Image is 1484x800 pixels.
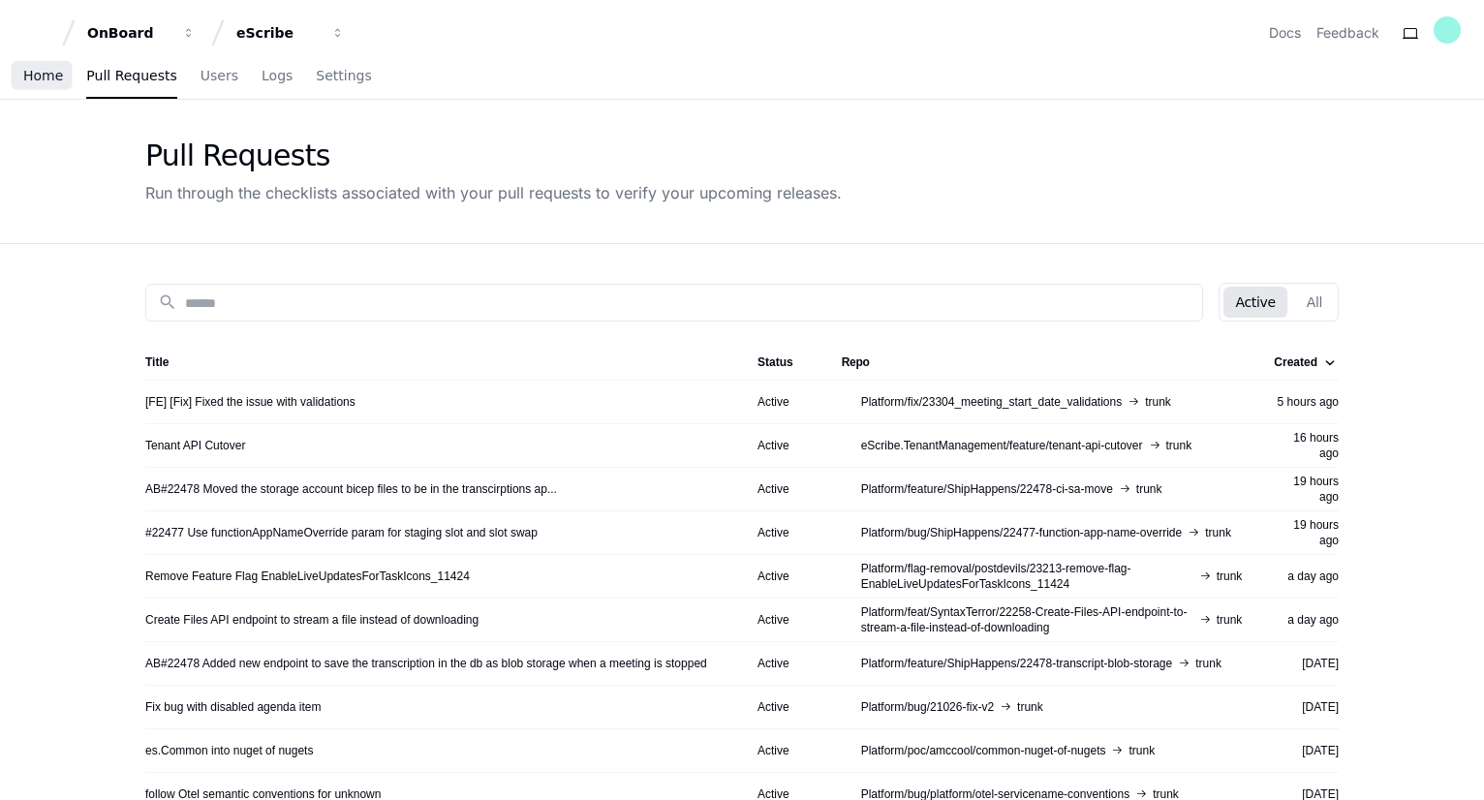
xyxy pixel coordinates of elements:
span: trunk [1166,438,1192,453]
span: trunk [1145,394,1171,410]
a: AB#22478 Moved the storage account bicep files to be in the transcirptions ap... [145,481,557,497]
span: Home [23,70,63,81]
a: Tenant API Cutover [145,438,245,453]
div: 16 hours ago [1273,430,1339,461]
div: 5 hours ago [1273,394,1339,410]
div: 19 hours ago [1273,474,1339,505]
div: Title [145,354,727,370]
span: Platform/bug/ShipHappens/22477-function-app-name-override [861,525,1183,540]
div: Active [757,612,811,628]
a: #22477 Use functionAppNameOverride param for staging slot and slot swap [145,525,538,540]
div: [DATE] [1273,743,1339,758]
span: eScribe.TenantManagement/feature/tenant-api-cutover [861,438,1143,453]
div: Active [757,699,811,715]
span: trunk [1217,612,1243,628]
button: eScribe [229,15,353,50]
div: Pull Requests [145,138,842,173]
a: Logs [262,54,293,99]
span: Logs [262,70,293,81]
button: OnBoard [79,15,203,50]
button: Active [1223,287,1286,318]
span: trunk [1217,569,1243,584]
button: All [1295,287,1334,318]
div: Run through the checklists associated with your pull requests to verify your upcoming releases. [145,181,842,204]
span: Users [201,70,238,81]
div: Active [757,438,811,453]
div: Active [757,394,811,410]
span: trunk [1205,525,1231,540]
span: trunk [1136,481,1162,497]
div: eScribe [236,23,320,43]
span: Platform/feature/ShipHappens/22478-transcript-blob-storage [861,656,1173,671]
div: 19 hours ago [1273,517,1339,548]
div: [DATE] [1273,656,1339,671]
span: Platform/feature/ShipHappens/22478-ci-sa-move [861,481,1113,497]
span: trunk [1195,656,1221,671]
span: Platform/poc/amccool/common-nuget-of-nugets [861,743,1106,758]
a: Docs [1269,23,1301,43]
div: Status [757,354,811,370]
a: Fix bug with disabled agenda item [145,699,321,715]
th: Repo [826,345,1258,380]
span: Platform/bug/21026-fix-v2 [861,699,994,715]
a: Users [201,54,238,99]
span: trunk [1017,699,1043,715]
a: Home [23,54,63,99]
span: Platform/feat/SyntaxTerror/22258-Create-Files-API-endpoint-to-stream-a-file-instead-of-downloading [861,604,1193,635]
mat-icon: search [158,292,177,312]
div: [DATE] [1273,699,1339,715]
div: Active [757,569,811,584]
div: Status [757,354,793,370]
a: Create Files API endpoint to stream a file instead of downloading [145,612,479,628]
div: Created [1274,354,1317,370]
div: Title [145,354,169,370]
div: Created [1274,354,1335,370]
div: Active [757,743,811,758]
span: Platform/flag-removal/postdevils/23213-remove-flag-EnableLiveUpdatesForTaskIcons_11424 [861,561,1193,592]
span: trunk [1128,743,1155,758]
a: AB#22478 Added new endpoint to save the transcription in the db as blob storage when a meeting is... [145,656,707,671]
div: Active [757,656,811,671]
div: a day ago [1273,612,1339,628]
a: Remove Feature Flag EnableLiveUpdatesForTaskIcons_11424 [145,569,470,584]
span: Settings [316,70,371,81]
div: Active [757,525,811,540]
div: a day ago [1273,569,1339,584]
span: Pull Requests [86,70,176,81]
a: es.Common into nuget of nugets [145,743,313,758]
button: Feedback [1316,23,1379,43]
div: Active [757,481,811,497]
a: Settings [316,54,371,99]
a: Pull Requests [86,54,176,99]
span: Platform/fix/23304_meeting_start_date_validations [861,394,1123,410]
a: [FE] [Fix] Fixed the issue with validations [145,394,356,410]
div: OnBoard [87,23,170,43]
